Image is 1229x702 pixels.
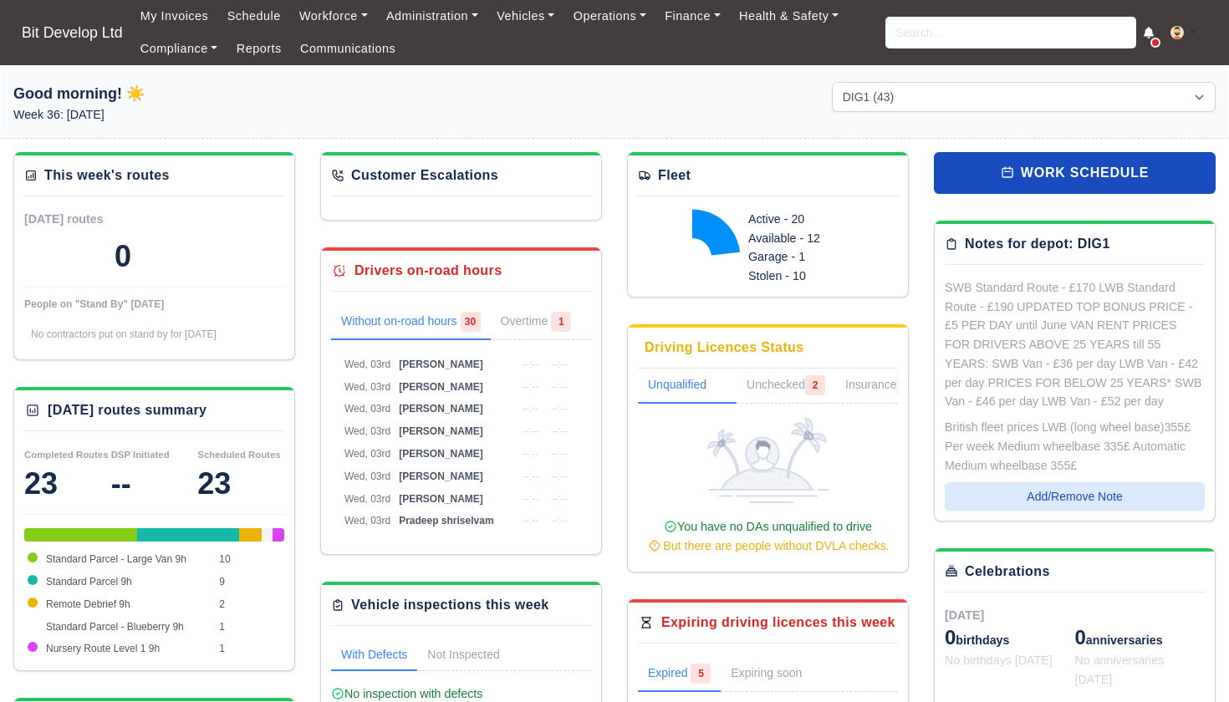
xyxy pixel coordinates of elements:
span: 0 [1075,626,1086,649]
a: Reports [227,33,291,65]
span: Standard Parcel 9h [46,576,132,588]
span: --:-- [523,403,538,415]
div: Drivers on-road hours [354,261,502,281]
small: DSP Initiated [111,450,170,460]
span: Wed, 03rd [344,403,390,415]
a: Without on-road hours [331,305,491,340]
span: 30 [461,312,481,332]
span: No anniversaries [DATE] [1075,654,1165,686]
span: [PERSON_NAME] [399,493,483,505]
a: Communications [291,33,405,65]
div: Fleet [658,165,691,186]
div: -- [111,467,198,501]
div: Standard Parcel - Blueberry 9h [262,528,273,542]
span: Standard Parcel - Large Van 9h [46,553,186,565]
div: [DATE] routes summary [48,400,207,420]
h1: Good morning! ☀️ [13,82,397,105]
div: Celebrations [965,562,1050,582]
div: 0 [115,240,131,273]
div: Available - 12 [748,229,879,248]
span: 1 [897,375,917,395]
a: Bit Develop Ltd [13,17,131,49]
button: Add/Remove Note [945,482,1205,511]
span: 5 [691,664,711,684]
div: Standard Parcel 9h [137,528,239,542]
span: Wed, 03rd [344,381,390,393]
div: Driving Licences Status [645,338,804,358]
span: 1 [551,312,571,332]
div: anniversaries [1075,624,1206,651]
span: --:-- [523,515,538,526]
a: work schedule [934,152,1216,194]
a: Not Inspected [417,639,509,671]
span: [PERSON_NAME] [399,381,483,393]
span: Wed, 03rd [344,448,390,460]
span: [PERSON_NAME] [399,359,483,370]
span: 0 [945,626,956,649]
span: --:-- [523,471,538,482]
div: Remote Debrief 9h [239,528,262,542]
input: Search... [885,17,1136,48]
div: 23 [24,467,111,501]
span: --:-- [523,425,538,437]
div: Standard Parcel - Large Van 9h [24,528,137,542]
span: Standard Parcel - Blueberry 9h [46,621,184,633]
span: No contractors put on stand by for [DATE] [31,328,217,340]
span: [DATE] [945,608,984,622]
span: [PERSON_NAME] [399,425,483,437]
td: 10 [215,548,284,571]
span: --:-- [552,493,568,505]
div: People on "Stand By" [DATE] [24,298,284,311]
div: 23 [197,467,284,501]
span: Wed, 03rd [344,425,390,437]
span: Wed, 03rd [344,359,390,370]
td: 9 [215,571,284,593]
span: --:-- [523,359,538,370]
span: [PERSON_NAME] [399,471,483,482]
span: Bit Develop Ltd [13,16,131,49]
div: Notes for depot: DIG1 [965,234,1110,254]
span: --:-- [552,381,568,393]
td: 1 [215,616,284,638]
a: With Defects [331,639,417,671]
span: --:-- [552,359,568,370]
span: [PERSON_NAME] [399,448,483,460]
div: Garage - 1 [748,247,879,267]
span: No birthdays [DATE] [945,654,1053,667]
span: --:-- [552,515,568,526]
span: Wed, 03rd [344,471,390,482]
span: --:-- [552,448,568,460]
a: Overtime [491,305,582,340]
span: --:-- [523,493,538,505]
div: Nursery Route Level 1 9h [273,528,283,542]
div: Customer Escalations [351,165,498,186]
div: Stolen - 10 [748,267,879,286]
div: You have no DAs unqualified to drive [645,517,891,556]
a: Expired [638,657,721,692]
span: Nursery Route Level 1 9h [46,643,160,654]
div: This week's routes [44,165,170,186]
span: --:-- [552,425,568,437]
a: Compliance [131,33,227,65]
div: birthdays [945,624,1075,651]
small: Completed Routes [24,450,109,460]
span: No inspection with defects [331,687,482,700]
span: --:-- [552,403,568,415]
td: 1 [215,638,284,660]
span: --:-- [552,471,568,482]
div: [DATE] routes [24,210,155,229]
span: Wed, 03rd [344,493,390,505]
span: --:-- [523,381,538,393]
span: Wed, 03rd [344,515,390,526]
div: British fleet prices LWB (long wheel base)355£ Per week Medium wheelbase 335£ Automatic Medium wh... [945,418,1205,475]
span: 2 [805,375,825,395]
div: SWB Standard Route - £170 LWB Standard Route - £190 UPDATED TOP BONUS PRICE - £5 PER DAY until Ju... [945,278,1205,411]
a: Insurance [835,369,926,404]
span: Pradeep shriselvam [399,515,493,526]
small: Scheduled Routes [197,450,280,460]
p: Week 36: [DATE] [13,105,397,125]
span: --:-- [523,448,538,460]
td: 2 [215,593,284,616]
div: Active - 20 [748,210,879,229]
a: Unqualified [638,369,737,404]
